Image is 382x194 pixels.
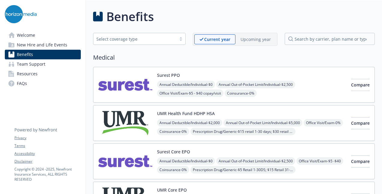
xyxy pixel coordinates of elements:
[17,79,27,88] span: FAQs
[14,151,80,156] a: Accessibility
[241,36,271,42] p: Upcoming year
[5,40,81,50] a: New Hire and Life Events
[157,81,215,88] span: Annual Deductible/Individual - $0
[96,36,173,42] div: Select coverage type
[93,53,375,62] h2: Medical
[17,59,45,69] span: Team Support
[17,40,67,50] span: New Hire and Life Events
[190,128,296,135] span: Prescription Drug/Generic - $15 retail 1-30 days; $30 retail 31-90 days
[285,33,375,45] input: search by carrier, plan name or type
[5,59,81,69] a: Team Support
[106,8,154,26] h1: Benefits
[17,30,35,40] span: Welcome
[157,128,189,135] span: Coinsurance - 0%
[14,143,80,149] a: Terms
[5,79,81,88] a: FAQs
[216,157,295,165] span: Annual Out-of-Pocket Limit/Individual - $2,500
[98,149,152,174] img: Surest carrier logo
[98,72,152,98] img: Surest carrier logo
[351,158,370,164] span: Compare
[190,166,296,174] span: Prescription Drug/Generic - $5 Retail 1-30DS; $15 Retail 31-90DS
[351,82,370,88] span: Compare
[5,50,81,59] a: Benefits
[216,81,295,88] span: Annual Out-of-Pocket Limit/Individual - $2,500
[351,79,370,91] button: Compare
[157,166,189,174] span: Coinsurance - 0%
[14,159,80,164] a: Disclaimer
[157,89,223,97] span: Office Visit/Exam - $5 - $40 copay/visit
[204,36,230,42] p: Current year
[17,50,33,59] span: Benefits
[14,167,80,182] p: Copyright © 2024 - 2025 , Newfront Insurance Services, ALL RIGHTS RESERVED
[351,117,370,129] button: Compare
[304,119,343,127] span: Office Visit/Exam - 0%
[157,119,222,127] span: Annual Deductible/Individual - $2,000
[351,155,370,167] button: Compare
[98,110,152,136] img: UMR carrier logo
[296,157,343,165] span: Office Visit/Exam - $5 -$40
[17,69,38,79] span: Resources
[157,187,187,193] button: UMR Core EPO
[5,30,81,40] a: Welcome
[14,135,80,141] a: Privacy
[157,149,190,155] button: Surest Core EPO
[157,157,215,165] span: Annual Deductible/Individual - $0
[351,120,370,126] span: Compare
[157,110,215,117] button: UMR Health Fund HDHP HSA
[157,72,180,78] button: Surest PPO
[5,69,81,79] a: Resources
[225,89,257,97] span: Coinsurance - 0%
[223,119,302,127] span: Annual Out-of-Pocket Limit/Individual - $5,000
